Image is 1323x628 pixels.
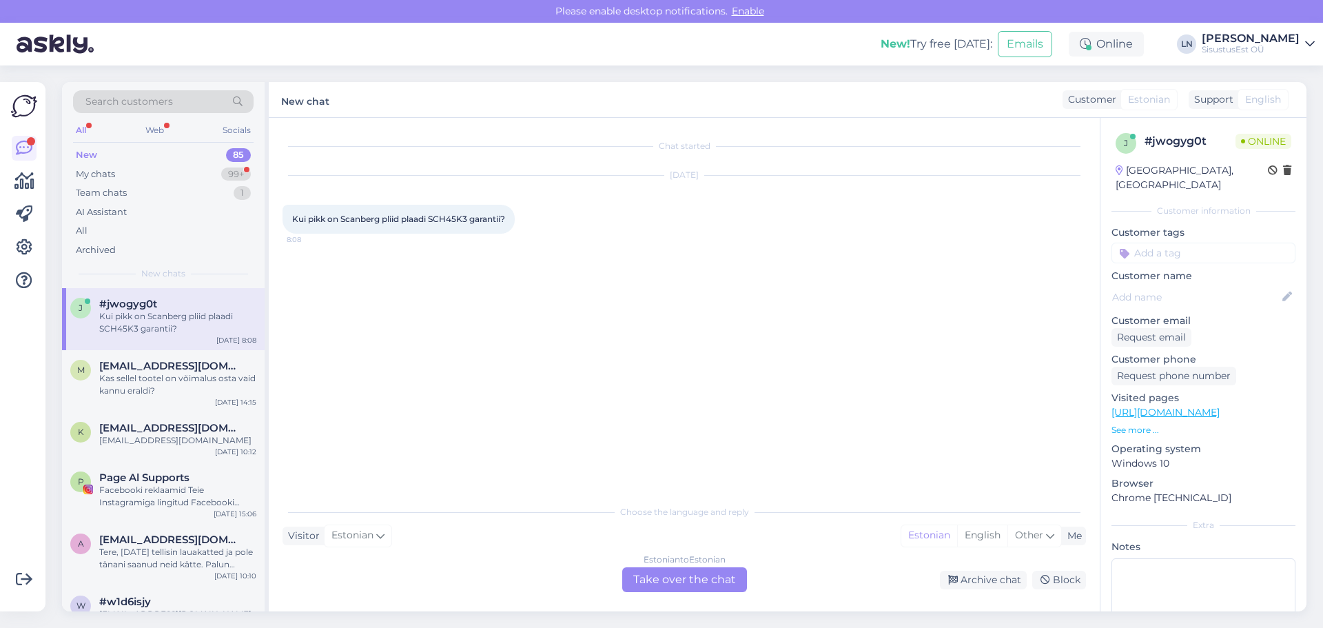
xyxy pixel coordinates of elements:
[1145,133,1235,150] div: # jwogyg0t
[331,528,373,543] span: Estonian
[99,372,256,397] div: Kas sellel tootel on võimalus osta vaid kannu eraldi?
[1189,92,1233,107] div: Support
[1111,367,1236,385] div: Request phone number
[11,93,37,119] img: Askly Logo
[216,335,256,345] div: [DATE] 8:08
[99,484,256,509] div: Facebooki reklaamid Teie Instagramiga lingitud Facebooki konto on identiteedivarguse kahtluse tõt...
[1111,491,1295,505] p: Chrome [TECHNICAL_ID]
[1112,290,1280,305] input: Add name
[76,148,97,162] div: New
[283,140,1086,152] div: Chat started
[78,538,84,549] span: a
[141,267,185,280] span: New chats
[99,472,189,484] span: Page Al Supports
[1111,476,1295,491] p: Browser
[214,509,256,519] div: [DATE] 15:06
[1015,529,1043,541] span: Other
[220,121,254,139] div: Socials
[99,310,256,335] div: Kui pikk on Scanberg pliid plaadi SCH45K3 garantii?
[99,596,151,608] span: #w1d6isjy
[1111,328,1191,347] div: Request email
[287,234,338,245] span: 8:08
[99,608,256,620] div: [EMAIL_ADDRESS][DOMAIN_NAME]
[78,427,84,437] span: k
[99,534,243,546] span: alla.fedotova.777@gmail.com
[99,298,157,310] span: #jwogyg0t
[1177,34,1196,54] div: LN
[940,571,1027,589] div: Archive chat
[728,5,768,17] span: Enable
[79,303,83,313] span: j
[76,243,116,257] div: Archived
[881,37,910,50] b: New!
[76,186,127,200] div: Team chats
[77,365,85,375] span: m
[1111,314,1295,328] p: Customer email
[881,36,992,52] div: Try free [DATE]:
[1111,424,1295,436] p: See more ...
[283,169,1086,181] div: [DATE]
[292,214,505,224] span: Kui pikk on Scanberg pliid plaadi SCH45K3 garantii?
[283,506,1086,518] div: Choose the language and reply
[215,447,256,457] div: [DATE] 10:12
[1235,134,1291,149] span: Online
[1111,352,1295,367] p: Customer phone
[1202,33,1300,44] div: [PERSON_NAME]
[221,168,251,181] div: 99+
[1111,243,1295,263] input: Add a tag
[1062,529,1082,543] div: Me
[1128,92,1170,107] span: Estonian
[1111,456,1295,471] p: Windows 10
[1111,540,1295,554] p: Notes
[1202,33,1315,55] a: [PERSON_NAME]SisustusEst OÜ
[281,90,329,109] label: New chat
[76,205,127,219] div: AI Assistant
[76,224,88,238] div: All
[1245,92,1281,107] span: English
[998,31,1052,57] button: Emails
[1124,138,1128,148] span: j
[226,148,251,162] div: 85
[99,546,256,571] div: Tere, [DATE] tellisin lauakatted ja pole tänani saanud neid kätte. Palun kontrollige minu tellimu...
[73,121,89,139] div: All
[1032,571,1086,589] div: Block
[1111,519,1295,531] div: Extra
[1202,44,1300,55] div: SisustusEst OÜ
[1063,92,1116,107] div: Customer
[215,397,256,407] div: [DATE] 14:15
[1111,225,1295,240] p: Customer tags
[99,434,256,447] div: [EMAIL_ADDRESS][DOMAIN_NAME]
[99,360,243,372] span: maritleito@gmail.com
[901,525,957,546] div: Estonian
[1111,442,1295,456] p: Operating system
[143,121,167,139] div: Web
[1069,32,1144,57] div: Online
[1111,391,1295,405] p: Visited pages
[78,476,84,487] span: P
[1111,205,1295,217] div: Customer information
[76,600,85,611] span: w
[99,422,243,434] span: kaililottajuhkam@gmail.com
[85,94,173,109] span: Search customers
[283,529,320,543] div: Visitor
[1111,269,1295,283] p: Customer name
[1116,163,1268,192] div: [GEOGRAPHIC_DATA], [GEOGRAPHIC_DATA]
[76,168,115,181] div: My chats
[214,571,256,581] div: [DATE] 10:10
[1111,406,1220,418] a: [URL][DOMAIN_NAME]
[644,554,726,566] div: Estonian to Estonian
[957,525,1007,546] div: English
[234,186,251,200] div: 1
[622,567,747,592] div: Take over the chat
